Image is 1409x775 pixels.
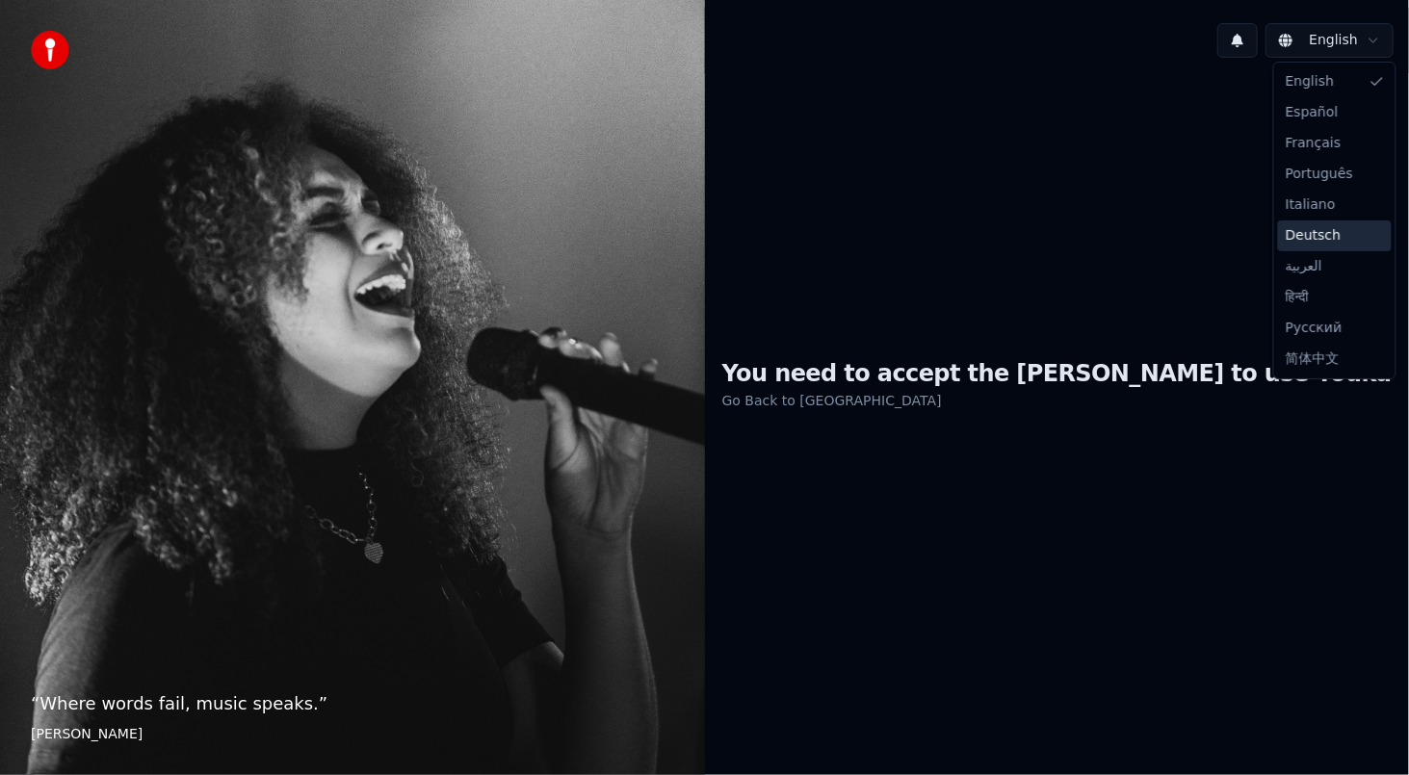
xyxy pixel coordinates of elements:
span: Русский [1286,319,1343,338]
span: Français [1286,134,1342,153]
span: العربية [1286,257,1322,276]
span: 简体中文 [1286,349,1340,369]
span: English [1286,72,1335,91]
span: Italiano [1286,195,1336,215]
span: Português [1286,165,1353,184]
span: Español [1286,103,1339,122]
span: हिन्दी [1286,288,1309,307]
span: Deutsch [1286,226,1342,245]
